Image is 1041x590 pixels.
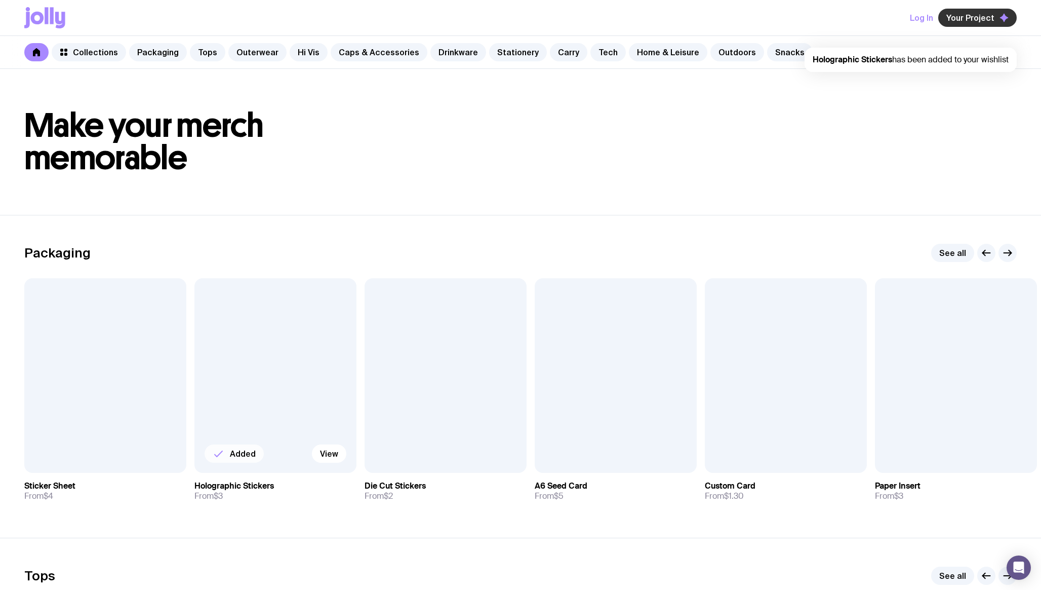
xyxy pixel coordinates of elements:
span: Your Project [946,13,994,23]
span: From [194,491,223,501]
a: Outdoors [710,43,764,61]
h3: Custom Card [705,481,755,491]
button: Your Project [938,9,1017,27]
a: Die Cut StickersFrom$2 [365,473,527,509]
h3: Sticker Sheet [24,481,75,491]
button: Added [205,445,264,463]
span: $2 [384,491,393,501]
span: Added [230,449,256,459]
span: $3 [214,491,223,501]
span: $1.30 [724,491,744,501]
span: From [365,491,393,501]
span: Make your merch memorable [24,105,264,178]
a: Home & Leisure [629,43,707,61]
a: Hi Vis [290,43,328,61]
span: $4 [44,491,53,501]
a: See all [931,567,974,585]
span: From [875,491,903,501]
h3: Die Cut Stickers [365,481,426,491]
a: Sticker SheetFrom$4 [24,473,186,509]
span: From [24,491,53,501]
a: Caps & Accessories [331,43,427,61]
span: Collections [73,47,118,57]
button: Log In [910,9,933,27]
h3: Holographic Stickers [194,481,274,491]
span: $5 [554,491,564,501]
a: Carry [550,43,587,61]
a: View [312,445,346,463]
a: Tech [590,43,626,61]
h2: Packaging [24,245,91,261]
a: Paper InsertFrom$3 [875,473,1037,509]
a: Stationery [489,43,547,61]
a: Custom CardFrom$1.30 [705,473,867,509]
span: $3 [894,491,903,501]
a: A6 Seed CardFrom$5 [535,473,697,509]
span: From [535,491,564,501]
a: Collections [52,43,126,61]
h2: Tops [24,568,55,583]
a: Packaging [129,43,187,61]
strong: Holographic Stickers [813,54,892,65]
h3: A6 Seed Card [535,481,587,491]
a: Holographic StickersFrom$3 [194,473,356,509]
span: has been added to your wishlist [813,54,1009,65]
a: Outerwear [228,43,287,61]
a: Tops [190,43,225,61]
a: See all [931,244,974,262]
a: Drinkware [430,43,486,61]
a: Snacks [767,43,813,61]
div: Open Intercom Messenger [1007,556,1031,580]
h3: Paper Insert [875,481,920,491]
span: From [705,491,744,501]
